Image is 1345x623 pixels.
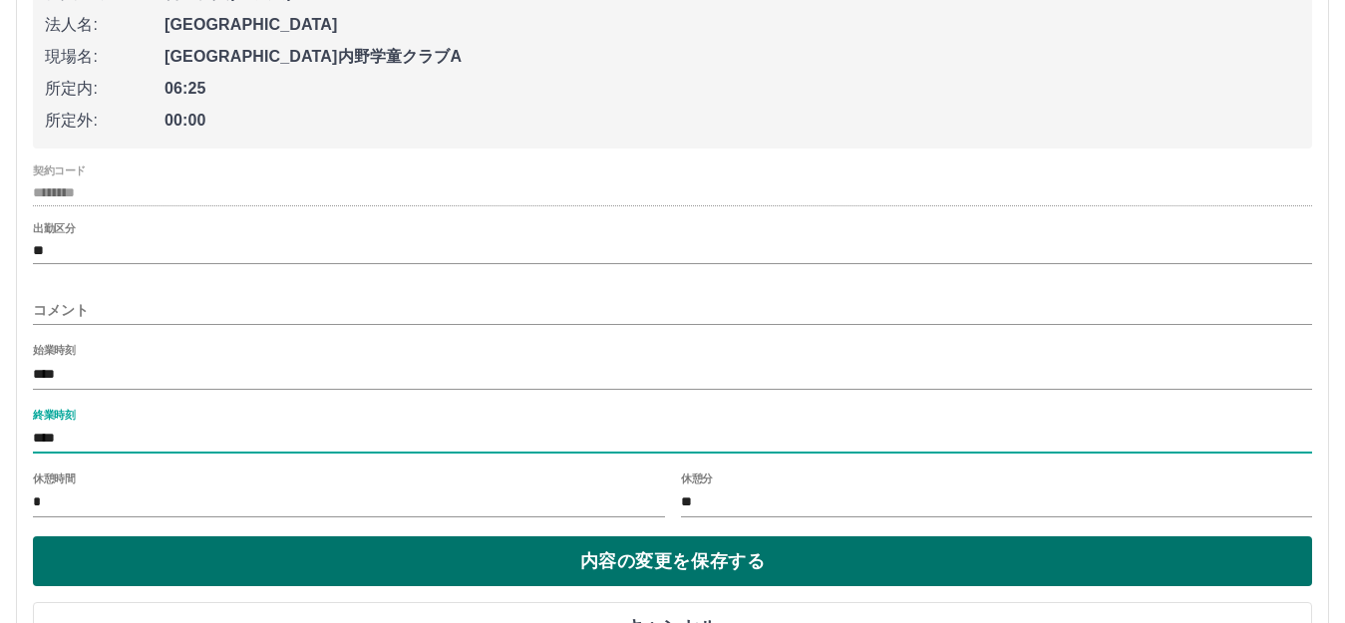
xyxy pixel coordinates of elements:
label: 出勤区分 [33,221,75,236]
span: 所定外: [45,109,165,133]
span: 所定内: [45,77,165,101]
span: [GEOGRAPHIC_DATA]内野学童クラブA [165,45,1300,69]
label: 休憩時間 [33,470,75,485]
span: [GEOGRAPHIC_DATA] [165,13,1300,37]
span: 法人名: [45,13,165,37]
label: 休憩分 [681,470,713,485]
span: 現場名: [45,45,165,69]
span: 00:00 [165,109,1300,133]
span: 06:25 [165,77,1300,101]
button: 内容の変更を保存する [33,536,1312,586]
label: 始業時刻 [33,343,75,358]
label: 終業時刻 [33,407,75,422]
label: 契約コード [33,163,86,178]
